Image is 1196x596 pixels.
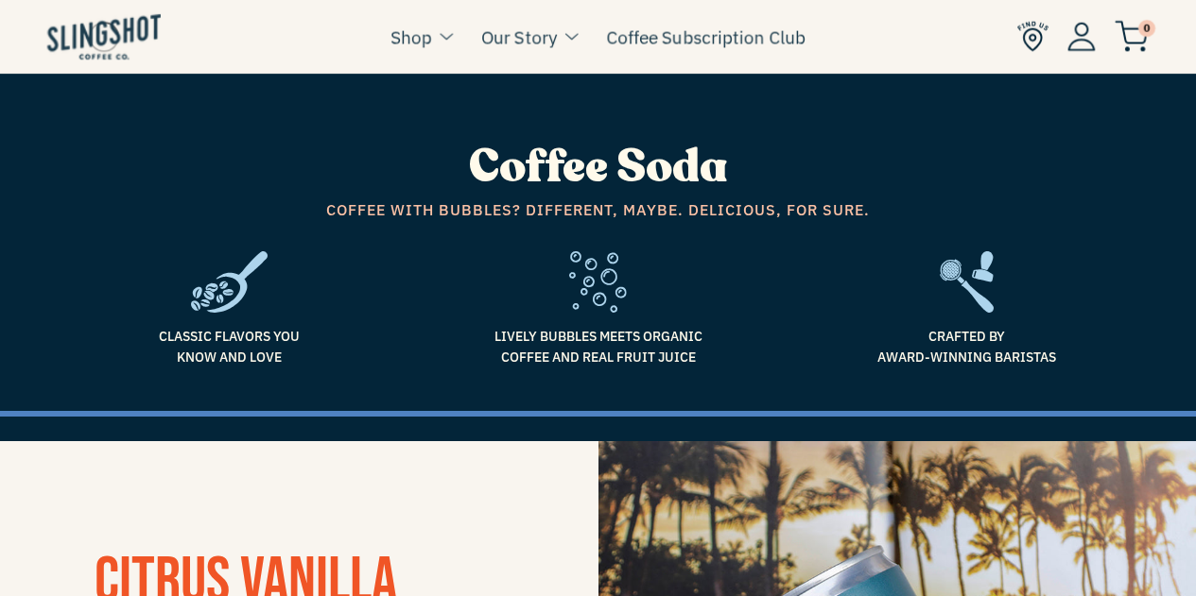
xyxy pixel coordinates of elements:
span: Crafted by Award-Winning Baristas [797,326,1137,368]
a: Shop [390,23,432,51]
a: Coffee Subscription Club [606,23,806,51]
a: 0 [1115,25,1149,47]
img: frame1-1635784469953.svg [191,251,268,313]
img: cart [1115,21,1149,52]
img: fizz-1636557709766.svg [569,251,627,313]
a: Our Story [481,23,557,51]
span: Coffee Soda [469,136,728,197]
span: 0 [1138,20,1155,37]
img: frame2-1635783918803.svg [940,251,994,313]
img: Find Us [1017,21,1049,52]
img: Account [1067,22,1096,51]
span: Classic flavors you know and love [60,326,400,368]
span: Lively bubbles meets organic coffee and real fruit juice [428,326,769,368]
span: Coffee with bubbles? Different, maybe. Delicious, for sure. [60,198,1137,223]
